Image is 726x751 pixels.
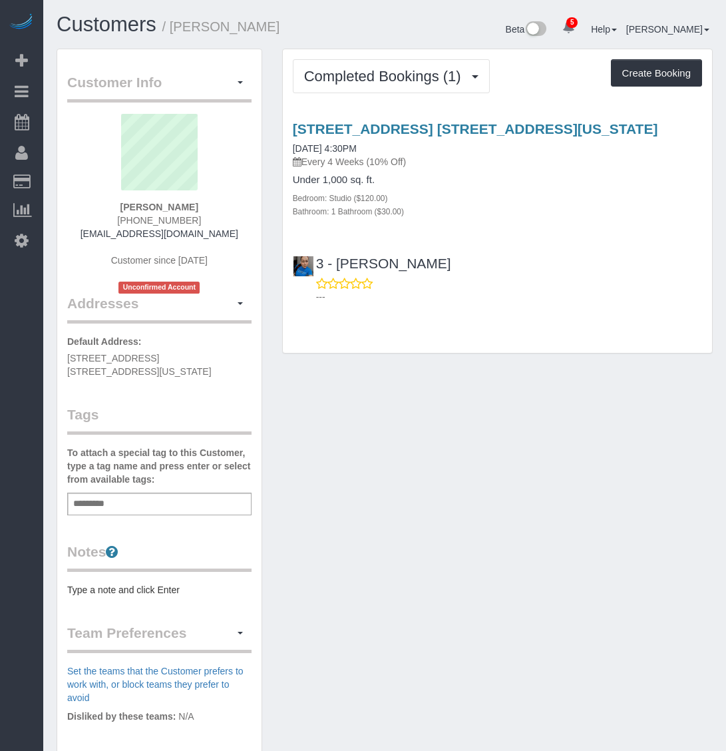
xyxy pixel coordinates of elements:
[67,666,244,703] a: Set the teams that the Customer prefers to work with, or block teams they prefer to avoid
[556,13,582,43] a: 5
[293,59,490,93] button: Completed Bookings (1)
[591,24,617,35] a: Help
[293,194,388,203] small: Bedroom: Studio ($120.00)
[67,446,252,486] label: To attach a special tag to this Customer, type a tag name and press enter or select from availabl...
[120,202,198,212] strong: [PERSON_NAME]
[67,623,252,653] legend: Team Preferences
[293,256,313,276] img: 3 - Geraldin Bastidas
[316,290,702,304] p: ---
[293,121,658,136] a: [STREET_ADDRESS] [STREET_ADDRESS][US_STATE]
[8,13,35,32] img: Automaid Logo
[67,405,252,435] legend: Tags
[178,711,194,722] span: N/A
[67,353,212,377] span: [STREET_ADDRESS] [STREET_ADDRESS][US_STATE]
[626,24,709,35] a: [PERSON_NAME]
[67,542,252,572] legend: Notes
[67,710,176,723] label: Disliked by these teams:
[293,143,357,154] a: [DATE] 4:30PM
[81,228,238,239] a: [EMAIL_ADDRESS][DOMAIN_NAME]
[524,21,546,39] img: New interface
[304,68,468,85] span: Completed Bookings (1)
[118,282,200,293] span: Unconfirmed Account
[566,17,578,28] span: 5
[67,335,142,348] label: Default Address:
[293,207,404,216] small: Bathroom: 1 Bathroom ($30.00)
[162,19,280,34] small: / [PERSON_NAME]
[293,256,451,271] a: 3 - [PERSON_NAME]
[293,155,702,168] p: Every 4 Weeks (10% Off)
[111,255,208,266] span: Customer since [DATE]
[506,24,547,35] a: Beta
[67,583,252,597] pre: Type a note and click Enter
[117,215,201,226] span: [PHONE_NUMBER]
[293,174,702,186] h4: Under 1,000 sq. ft.
[67,73,252,103] legend: Customer Info
[57,13,156,36] a: Customers
[611,59,702,87] button: Create Booking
